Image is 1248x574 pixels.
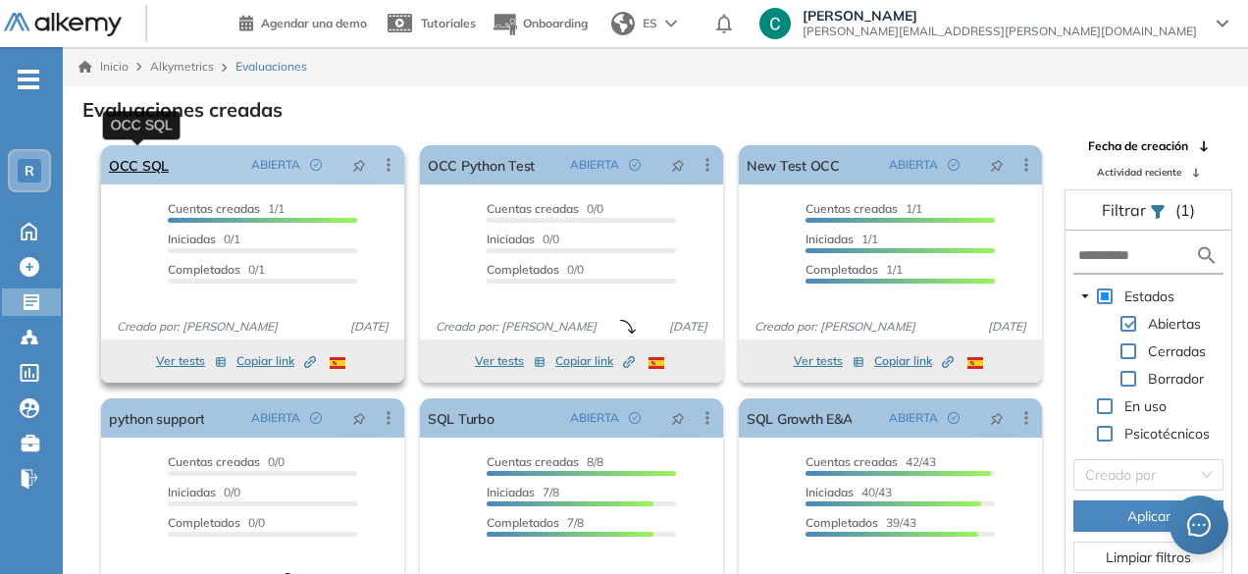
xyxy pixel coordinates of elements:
span: Alkymetrics [150,59,214,74]
span: pushpin [671,410,685,426]
span: [DATE] [980,318,1034,336]
button: pushpin [338,149,381,181]
span: [DATE] [661,318,715,336]
span: 0/0 [487,262,584,277]
button: pushpin [975,149,1018,181]
i: - [18,78,39,81]
span: [PERSON_NAME] [803,8,1197,24]
span: check-circle [310,159,322,171]
span: [DATE] [342,318,396,336]
span: Aplicar [1127,505,1170,527]
a: SQL Turbo [428,398,494,438]
a: python support [109,398,204,438]
button: pushpin [975,402,1018,434]
span: ABIERTA [570,156,619,174]
span: ABIERTA [251,409,300,427]
span: 0/1 [168,232,240,246]
span: Evaluaciones [235,58,307,76]
a: New Test OCC [747,145,840,184]
button: pushpin [656,149,700,181]
span: ABIERTA [889,409,938,427]
button: Ver tests [794,349,864,373]
span: Psicotécnicos [1124,425,1210,443]
img: search icon [1195,243,1219,268]
img: ESP [649,357,664,369]
button: Copiar link [236,349,316,373]
span: check-circle [310,412,322,424]
span: pushpin [352,410,366,426]
span: Abiertas [1148,315,1201,333]
img: world [611,12,635,35]
span: message [1186,512,1212,538]
span: Iniciadas [168,485,216,499]
span: check-circle [948,159,960,171]
a: SQL Growth E&A [747,398,852,438]
button: Onboarding [492,3,588,45]
span: 7/8 [487,485,559,499]
button: Limpiar filtros [1073,542,1223,573]
span: Psicotécnicos [1120,422,1214,445]
span: 0/0 [168,515,265,530]
span: Creado por: [PERSON_NAME] [747,318,923,336]
span: Filtrar [1102,200,1150,220]
button: pushpin [338,402,381,434]
img: arrow [665,20,677,27]
span: caret-down [1080,291,1090,301]
button: Ver tests [475,349,546,373]
a: Agendar una demo [239,10,367,33]
span: En uso [1124,397,1167,415]
span: 7/8 [487,515,584,530]
button: pushpin [656,402,700,434]
span: (1) [1175,198,1195,222]
span: Creado por: [PERSON_NAME] [428,318,604,336]
button: Copiar link [874,349,954,373]
span: 1/1 [806,201,922,216]
span: pushpin [671,157,685,173]
span: Limpiar filtros [1106,547,1191,568]
span: R [25,163,34,179]
span: 0/0 [487,232,559,246]
span: Estados [1120,285,1178,308]
button: Copiar link [555,349,635,373]
span: 1/1 [806,232,878,246]
span: Creado por: [PERSON_NAME] [109,318,286,336]
span: Iniciadas [168,232,216,246]
span: Fecha de creación [1088,137,1188,155]
span: Abiertas [1144,312,1205,336]
span: ABIERTA [889,156,938,174]
span: Cerradas [1144,339,1210,363]
span: Completados [487,262,559,277]
span: Onboarding [523,16,588,30]
span: Iniciadas [487,485,535,499]
img: ESP [330,357,345,369]
span: 40/43 [806,485,892,499]
span: check-circle [948,412,960,424]
a: OCC Python Test [428,145,535,184]
span: Tutoriales [421,16,476,30]
span: check-circle [629,412,641,424]
span: En uso [1120,394,1170,418]
h3: Evaluaciones creadas [82,98,283,122]
span: Completados [168,515,240,530]
span: 1/1 [168,201,285,216]
a: OCC SQL [109,145,169,184]
span: 0/0 [487,201,603,216]
span: Cerradas [1148,342,1206,360]
span: Iniciadas [487,232,535,246]
span: Borrador [1148,370,1204,388]
span: 42/43 [806,454,936,469]
button: Aplicar [1073,500,1223,532]
span: [PERSON_NAME][EMAIL_ADDRESS][PERSON_NAME][DOMAIN_NAME] [803,24,1197,39]
img: ESP [967,357,983,369]
button: Ver tests [156,349,227,373]
span: Copiar link [874,352,954,370]
span: 0/0 [168,485,240,499]
span: Cuentas creadas [487,454,579,469]
span: pushpin [990,410,1004,426]
span: Cuentas creadas [487,201,579,216]
span: Iniciadas [806,232,854,246]
span: Completados [168,262,240,277]
span: 0/0 [168,454,285,469]
span: Cuentas creadas [806,454,898,469]
span: ABIERTA [570,409,619,427]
